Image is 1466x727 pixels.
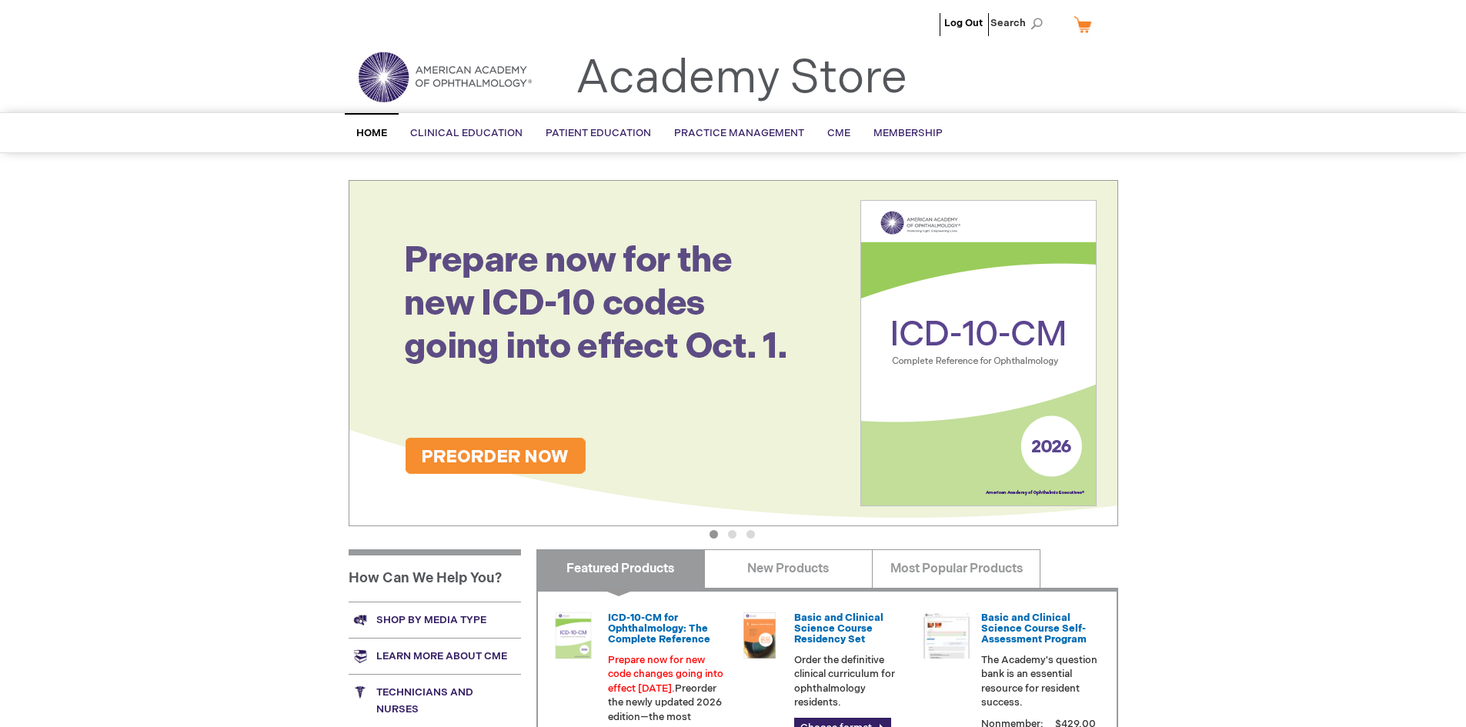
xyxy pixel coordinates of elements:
[608,654,723,695] font: Prepare now for new code changes going into effect [DATE].
[608,612,710,646] a: ICD-10-CM for Ophthalmology: The Complete Reference
[872,549,1040,588] a: Most Popular Products
[704,549,873,588] a: New Products
[794,612,883,646] a: Basic and Clinical Science Course Residency Set
[349,674,521,727] a: Technicians and nurses
[981,653,1098,710] p: The Academy's question bank is an essential resource for resident success.
[944,17,983,29] a: Log Out
[827,127,850,139] span: CME
[536,549,705,588] a: Featured Products
[746,530,755,539] button: 3 of 3
[576,51,907,106] a: Academy Store
[674,127,804,139] span: Practice Management
[550,612,596,659] img: 0120008u_42.png
[546,127,651,139] span: Patient Education
[349,602,521,638] a: Shop by media type
[410,127,523,139] span: Clinical Education
[923,612,970,659] img: bcscself_20.jpg
[794,653,911,710] p: Order the definitive clinical curriculum for ophthalmology residents.
[349,638,521,674] a: Learn more about CME
[728,530,736,539] button: 2 of 3
[990,8,1049,38] span: Search
[736,612,783,659] img: 02850963u_47.png
[710,530,718,539] button: 1 of 3
[873,127,943,139] span: Membership
[981,612,1087,646] a: Basic and Clinical Science Course Self-Assessment Program
[356,127,387,139] span: Home
[349,549,521,602] h1: How Can We Help You?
